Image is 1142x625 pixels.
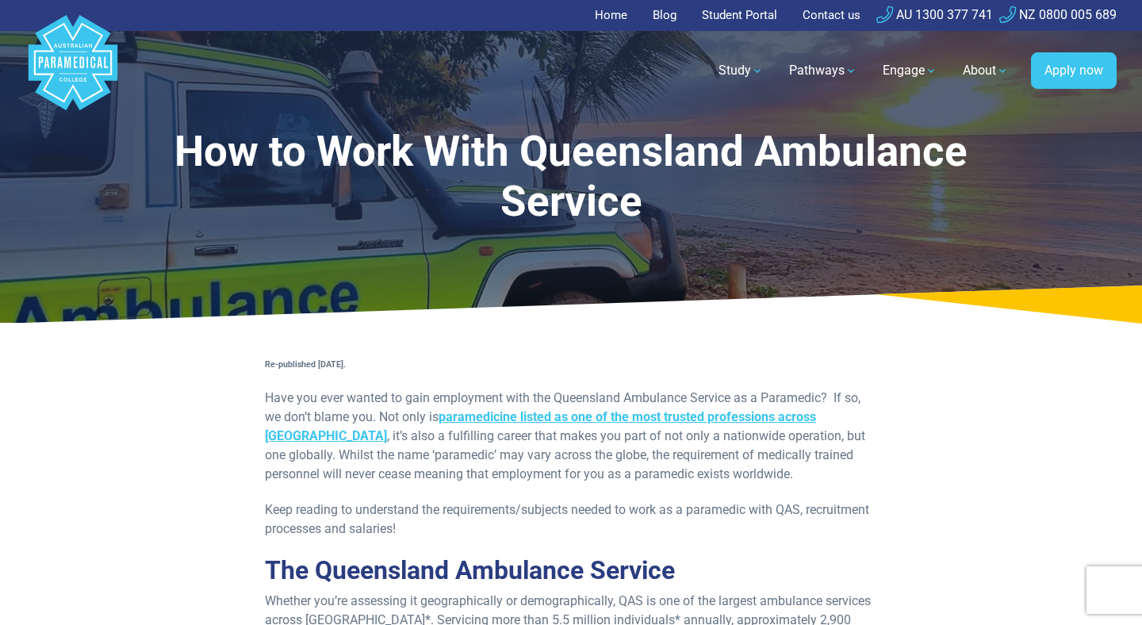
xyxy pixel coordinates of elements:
a: Pathways [780,48,867,93]
a: Engage [873,48,947,93]
a: Australian Paramedical College [25,31,121,111]
a: NZ 0800 005 689 [999,7,1117,22]
a: Study [709,48,773,93]
a: paramedicine listed as one of the most trusted professions across [GEOGRAPHIC_DATA] [265,409,816,443]
h1: How to Work With Queensland Ambulance Service [162,127,980,228]
span: The Queensland Ambulance Service [265,555,675,585]
strong: Re-published [DATE]. [265,359,346,370]
span: Keep reading to understand the requirements/subjects needed to work as a paramedic with QAS, recr... [265,502,869,536]
a: AU 1300 377 741 [876,7,993,22]
a: About [953,48,1018,93]
a: Apply now [1031,52,1117,89]
span: Have you ever wanted to gain employment with the Queensland Ambulance Service as a Paramedic? If ... [265,390,860,424]
span: , it’s also a fulfilling career that makes you part of not only a nationwide operation, but one g... [265,428,865,481]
